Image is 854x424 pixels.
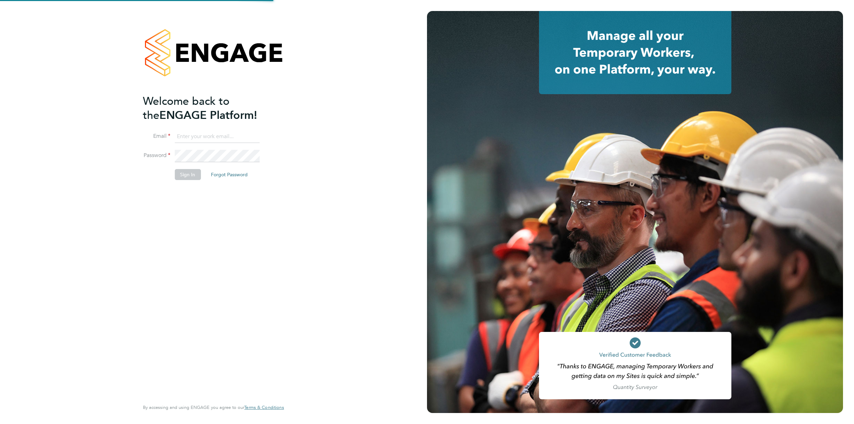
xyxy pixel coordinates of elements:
[143,94,229,122] span: Welcome back to the
[244,404,284,410] span: Terms & Conditions
[205,169,253,180] button: Forgot Password
[143,94,277,122] h2: ENGAGE Platform!
[143,152,170,159] label: Password
[175,169,201,180] button: Sign In
[143,133,170,140] label: Email
[175,131,259,143] input: Enter your work email...
[244,405,284,410] a: Terms & Conditions
[143,404,284,410] span: By accessing and using ENGAGE you agree to our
